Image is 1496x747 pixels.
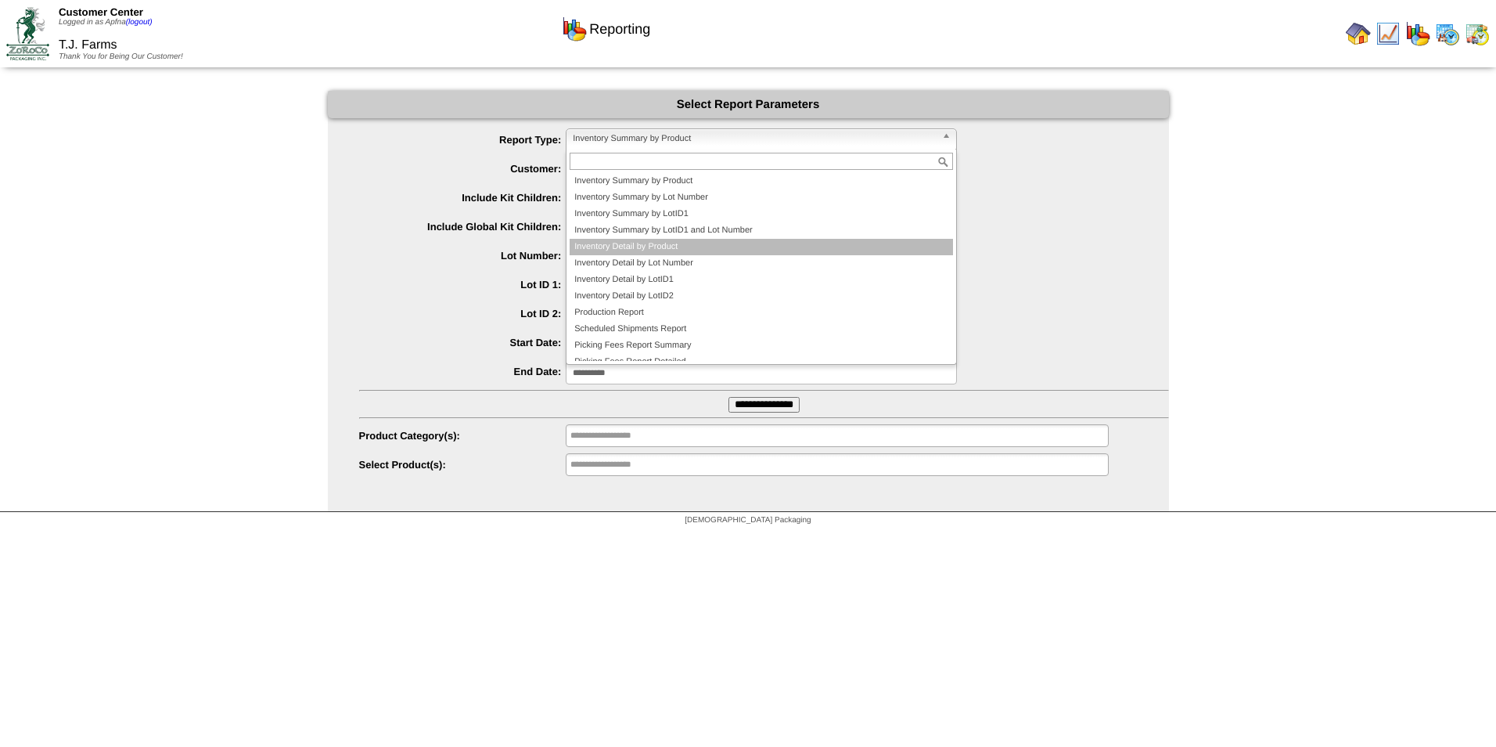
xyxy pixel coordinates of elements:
li: Inventory Summary by LotID1 [570,206,953,222]
img: calendarprod.gif [1435,21,1460,46]
li: Scheduled Shipments Report [570,321,953,337]
label: Report Type: [359,134,566,146]
label: Lot ID 2: [359,308,566,319]
label: Customer: [359,163,566,175]
label: End Date: [359,366,566,377]
img: line_graph.gif [1376,21,1401,46]
span: Reporting [589,21,650,38]
span: T.J. Farms [359,157,1169,175]
li: Production Report [570,305,953,321]
label: Select Product(s): [359,459,566,471]
label: Lot Number: [359,250,566,262]
li: Inventory Summary by Lot Number [570,189,953,206]
div: Select Report Parameters [328,91,1169,118]
span: Thank You for Being Our Customer! [59,52,183,61]
span: [DEMOGRAPHIC_DATA] Packaging [685,516,811,525]
li: Inventory Summary by Product [570,173,953,189]
img: calendarinout.gif [1465,21,1490,46]
label: Lot ID 1: [359,279,566,290]
a: (logout) [126,18,153,27]
img: ZoRoCo_Logo(Green%26Foil)%20jpg.webp [6,7,49,60]
img: home.gif [1346,21,1371,46]
label: Include Global Kit Children: [359,221,566,233]
img: graph.gif [1405,21,1430,46]
li: Picking Fees Report Detailed [570,354,953,370]
label: Product Category(s): [359,430,566,442]
img: graph.gif [562,16,587,41]
span: Customer Center [59,6,143,18]
li: Inventory Summary by LotID1 and Lot Number [570,222,953,239]
li: Picking Fees Report Summary [570,337,953,354]
label: Start Date: [359,337,566,348]
label: Include Kit Children: [359,192,566,204]
li: Inventory Detail by Product [570,239,953,255]
li: Inventory Detail by LotID1 [570,272,953,288]
span: Inventory Summary by Product [573,129,936,148]
span: Logged in as Apfna [59,18,153,27]
li: Inventory Detail by Lot Number [570,255,953,272]
li: Inventory Detail by LotID2 [570,288,953,305]
span: T.J. Farms [59,38,117,52]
